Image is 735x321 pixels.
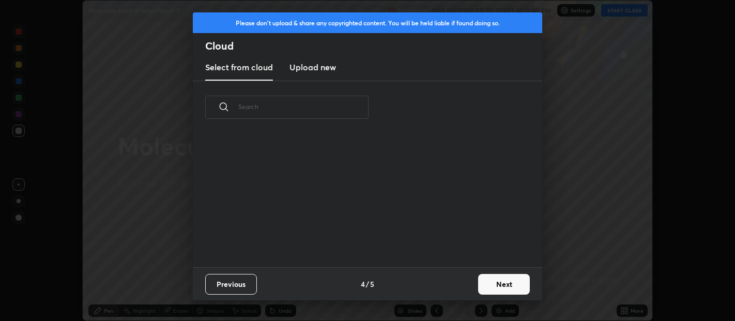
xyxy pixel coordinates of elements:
[478,274,530,295] button: Next
[205,39,542,53] h2: Cloud
[289,61,336,73] h3: Upload new
[238,85,369,129] input: Search
[205,274,257,295] button: Previous
[361,279,365,289] h4: 4
[193,12,542,33] div: Please don't upload & share any copyrighted content. You will be held liable if found doing so.
[193,131,530,267] div: grid
[366,279,369,289] h4: /
[370,279,374,289] h4: 5
[205,61,273,73] h3: Select from cloud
